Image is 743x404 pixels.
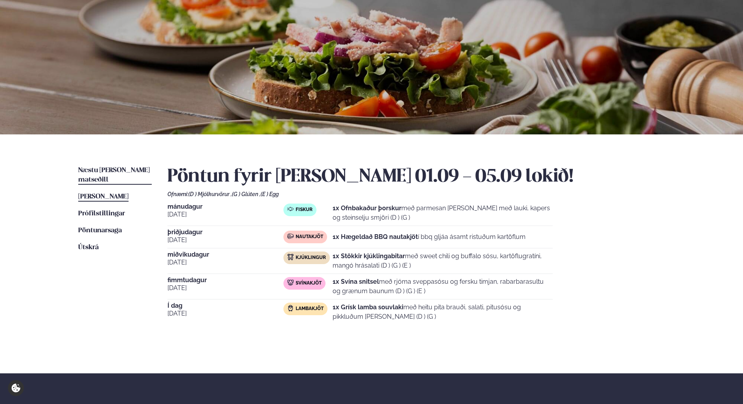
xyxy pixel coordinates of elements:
[167,258,283,267] span: [DATE]
[78,192,129,202] a: [PERSON_NAME]
[287,254,294,260] img: chicken.svg
[333,233,418,241] strong: 1x Hægeldað BBQ nautakjöt
[78,167,150,183] span: Næstu [PERSON_NAME] matseðill
[78,243,99,252] a: Útskrá
[167,204,283,210] span: mánudagur
[333,204,553,222] p: með parmesan [PERSON_NAME] með lauki, kapers og steinselju smjöri (D ) (G )
[8,380,24,396] a: Cookie settings
[333,303,553,321] p: með heitu pita brauði, salati, pitusósu og pikkluðum [PERSON_NAME] (D ) (G )
[287,305,294,311] img: Lamb.svg
[167,210,283,219] span: [DATE]
[296,207,313,213] span: Fiskur
[333,303,403,311] strong: 1x Grísk lamba souvlaki
[296,280,322,286] span: Svínakjöt
[261,191,279,197] span: (E ) Egg
[333,232,526,242] p: í bbq gljáa ásamt ristuðum kartöflum
[167,303,283,309] span: Í dag
[78,244,99,251] span: Útskrá
[78,193,129,200] span: [PERSON_NAME]
[333,204,401,212] strong: 1x Ofnbakaður þorskur
[296,306,324,312] span: Lambakjöt
[287,206,294,212] img: fish.svg
[333,278,379,285] strong: 1x Svína snitsel
[167,191,665,197] div: Ofnæmi:
[287,279,294,286] img: pork.svg
[167,309,283,318] span: [DATE]
[78,227,122,234] span: Pöntunarsaga
[167,283,283,293] span: [DATE]
[78,226,122,235] a: Pöntunarsaga
[296,255,326,261] span: Kjúklingur
[333,252,553,270] p: með sweet chili og buffalo sósu, kartöflugratíni, mangó hrásalati (D ) (G ) (E )
[167,277,283,283] span: fimmtudagur
[296,234,323,240] span: Nautakjöt
[167,229,283,235] span: þriðjudagur
[232,191,261,197] span: (G ) Glúten ,
[78,210,125,217] span: Prófílstillingar
[287,233,294,239] img: beef.svg
[188,191,232,197] span: (D ) Mjólkurvörur ,
[167,166,665,188] h2: Pöntun fyrir [PERSON_NAME] 01.09 - 05.09 lokið!
[167,235,283,245] span: [DATE]
[78,209,125,219] a: Prófílstillingar
[333,277,553,296] p: með rjóma sveppasósu og fersku timjan, rabarbarasultu og grænum baunum (D ) (G ) (E )
[167,252,283,258] span: miðvikudagur
[333,252,405,260] strong: 1x Stökkir kjúklingabitar
[78,166,152,185] a: Næstu [PERSON_NAME] matseðill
